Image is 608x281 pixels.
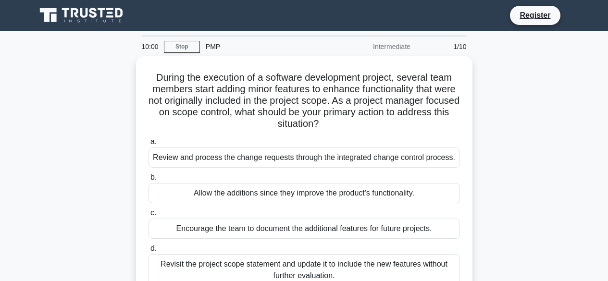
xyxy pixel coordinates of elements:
div: Intermediate [332,37,416,56]
span: a. [150,137,157,146]
span: b. [150,173,157,181]
div: 10:00 [136,37,164,56]
div: 1/10 [416,37,472,56]
a: Stop [164,41,200,53]
div: PMP [200,37,332,56]
div: Allow the additions since they improve the product's functionality. [149,183,460,203]
div: Encourage the team to document the additional features for future projects. [149,219,460,239]
span: d. [150,244,157,252]
a: Register [514,9,556,21]
span: c. [150,208,156,217]
h5: During the execution of a software development project, several team members start adding minor f... [148,72,461,130]
div: Review and process the change requests through the integrated change control process. [149,147,460,168]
